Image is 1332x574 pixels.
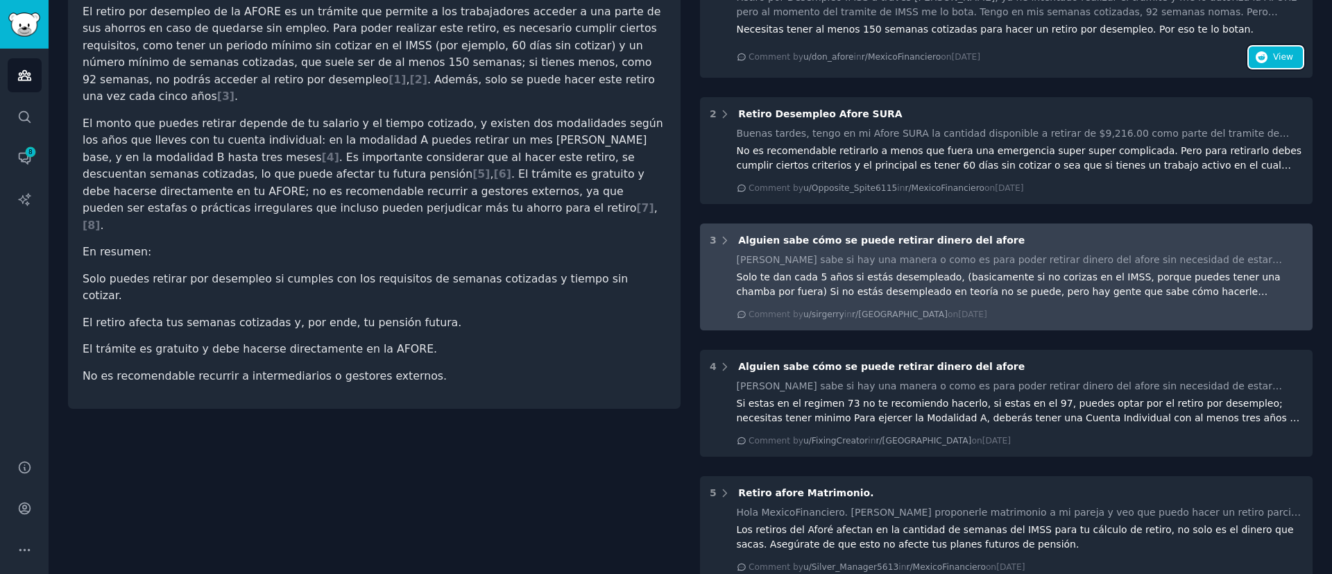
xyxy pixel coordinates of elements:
span: u/Silver_Manager5613 [803,562,898,572]
p: El monto que puedes retirar depende de tu salario y el tiempo cotizado, y existen dos modalidades... [83,115,666,235]
span: r/MexicoFinanciero [862,52,941,62]
div: Si estas en el regimen 73 no te recomiendo hacerlo, si estas en el 97, puedes optar por el retiro... [737,396,1304,425]
img: GummySearch logo [8,12,40,37]
span: u/sirgerry [803,310,844,319]
span: [ 5 ] [472,167,490,180]
div: [PERSON_NAME] sabe si hay una manera o como es para poder retirar dinero del afore sin necesidad ... [737,253,1304,267]
span: Retiro afore Matrimonio. [738,487,873,498]
div: Necesitas tener al menos 150 semanas cotizadas para hacer un retiro por desempleo. Por eso te lo ... [737,22,1304,37]
span: r/[GEOGRAPHIC_DATA] [852,310,948,319]
a: View [1249,54,1303,65]
span: Alguien sabe cómo se puede retirar dinero del afore [738,235,1025,246]
div: Los retiros del Aforé afectan en la cantidad de semanas del IMSS para tu cálculo de retiro, no so... [737,523,1304,552]
span: Alguien sabe cómo se puede retirar dinero del afore [738,361,1025,372]
div: Hola MexicoFinanciero. [PERSON_NAME] proponerle matrimonio a mi pareja y veo que puedo hacer un r... [737,505,1304,520]
span: 8 [24,147,37,157]
span: u/Opposite_Spite6115 [803,183,897,193]
button: View [1249,47,1303,69]
span: u/don_afore [803,52,854,62]
span: r/[GEOGRAPHIC_DATA] [876,436,971,446]
p: En resumen: [83,244,666,261]
li: El trámite es gratuito y debe hacerse directamente en la AFORE. [83,341,666,358]
span: r/MexicoFinanciero [905,183,984,193]
div: 2 [710,107,717,121]
div: 3 [710,233,717,248]
p: El retiro por desempleo de la AFORE es un trámite que permite a los trabajadores acceder a una pa... [83,3,666,105]
li: El retiro afecta tus semanas cotizadas y, por ende, tu pensión futura. [83,314,666,332]
span: r/MexicoFinanciero [906,562,985,572]
div: Comment by in on [DATE] [749,435,1011,448]
div: Buenas tardes, tengo en mi Afore SURA la cantidad disponible a retirar de $9,216.00 como parte de... [737,126,1304,141]
span: [ 7 ] [636,201,654,214]
span: View [1273,51,1293,64]
span: [ 1 ] [388,73,406,86]
div: Comment by in on [DATE] [749,562,1025,574]
div: Solo te dan cada 5 años si estás desempleado, (basicamente si no corizas en el IMSS, porque puede... [737,270,1304,299]
span: [ 2 ] [410,73,427,86]
div: 4 [710,360,717,374]
span: [ 8 ] [83,219,100,232]
div: 5 [710,486,717,500]
span: [ 3 ] [217,90,234,103]
a: 8 [8,141,42,175]
span: [ 4 ] [321,151,339,164]
div: Comment by in on [DATE] [749,309,987,321]
span: u/FixingCreator [803,436,868,446]
li: Solo puedes retirar por desempleo si cumples con los requisitos de semanas cotizadas y tiempo sin... [83,271,666,305]
li: No es recomendable recurrir a intermediarios o gestores externos. [83,368,666,385]
span: Retiro Desempleo Afore SURA [738,108,902,119]
div: Comment by in on [DATE] [749,51,980,64]
span: [ 6 ] [494,167,511,180]
div: No es recomendable retirarlo a menos que fuera una emergencia super super complicada. Pero para r... [737,144,1304,173]
div: Comment by in on [DATE] [749,183,1024,195]
div: [PERSON_NAME] sabe si hay una manera o como es para poder retirar dinero del afore sin necesidad ... [737,379,1304,394]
